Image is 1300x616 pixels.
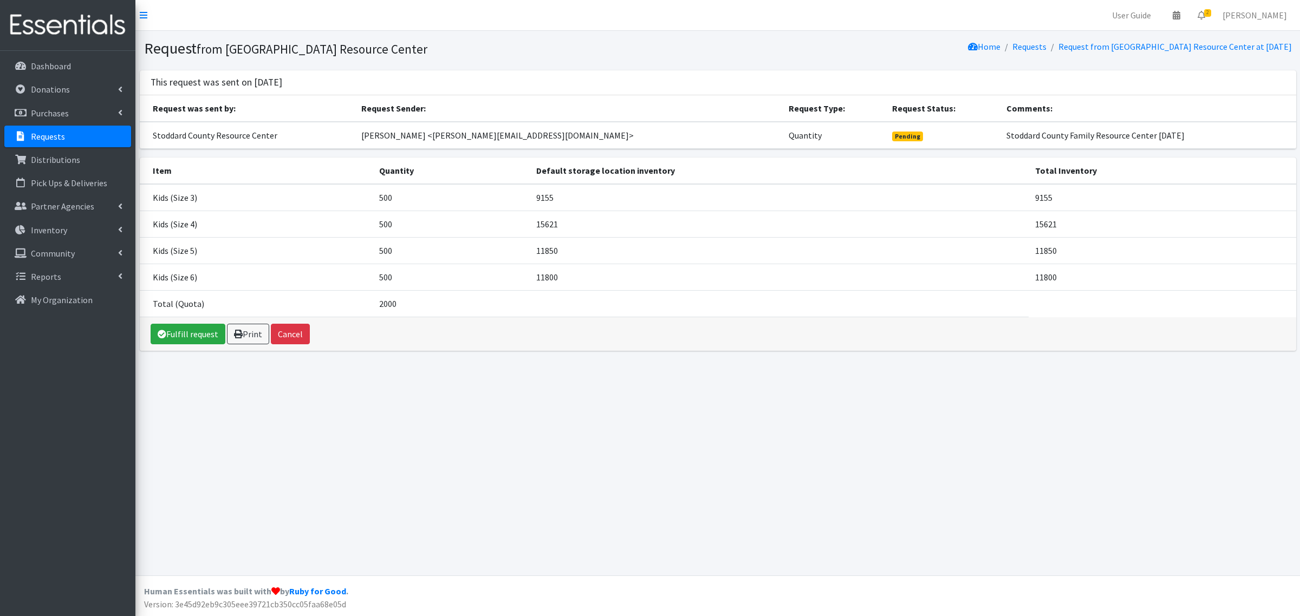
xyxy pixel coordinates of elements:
td: 11800 [530,264,1029,290]
small: from [GEOGRAPHIC_DATA] Resource Center [197,41,427,57]
p: My Organization [31,294,93,305]
td: 500 [373,237,529,264]
a: Inventory [4,219,131,241]
th: Request was sent by: [140,95,355,122]
th: Total Inventory [1029,158,1296,184]
p: Community [31,248,75,259]
p: Partner Agencies [31,201,94,212]
p: Purchases [31,108,69,119]
p: Reports [31,271,61,282]
p: Pick Ups & Deliveries [31,178,107,188]
a: Print [227,324,269,344]
a: Request from [GEOGRAPHIC_DATA] Resource Center at [DATE] [1058,41,1292,52]
a: Community [4,243,131,264]
th: Request Sender: [355,95,782,122]
a: 2 [1189,4,1214,26]
td: 11850 [530,237,1029,264]
td: 2000 [373,290,529,317]
td: Kids (Size 3) [140,184,373,211]
a: Donations [4,78,131,100]
td: Kids (Size 6) [140,264,373,290]
th: Request Status: [886,95,1000,122]
a: User Guide [1103,4,1160,26]
span: Version: 3e45d92eb9c305eee39721cb350cc05faa68e05d [144,599,346,610]
p: Distributions [31,154,80,165]
td: 11850 [1029,237,1296,264]
p: Donations [31,84,70,95]
a: My Organization [4,289,131,311]
td: Total (Quota) [140,290,373,317]
p: Inventory [31,225,67,235]
td: 9155 [1029,184,1296,211]
span: 2 [1204,9,1211,17]
td: [PERSON_NAME] <[PERSON_NAME][EMAIL_ADDRESS][DOMAIN_NAME]> [355,122,782,149]
a: Reports [4,266,131,287]
td: 500 [373,184,529,211]
a: Home [968,41,1000,52]
td: Stoddard County Resource Center [140,122,355,149]
td: 11800 [1029,264,1296,290]
th: Quantity [373,158,529,184]
a: [PERSON_NAME] [1214,4,1296,26]
th: Request Type: [782,95,886,122]
p: Dashboard [31,61,71,71]
a: Fulfill request [151,324,225,344]
img: HumanEssentials [4,7,131,43]
a: Distributions [4,149,131,171]
a: Requests [4,126,131,147]
td: 9155 [530,184,1029,211]
a: Dashboard [4,55,131,77]
td: 500 [373,211,529,237]
td: Kids (Size 5) [140,237,373,264]
td: Quantity [782,122,886,149]
h3: This request was sent on [DATE] [151,77,282,88]
td: Kids (Size 4) [140,211,373,237]
a: Ruby for Good [289,586,346,597]
td: Stoddard County Family Resource Center [DATE] [1000,122,1296,149]
p: Requests [31,131,65,142]
a: Purchases [4,102,131,124]
button: Cancel [271,324,310,344]
td: 15621 [530,211,1029,237]
a: Pick Ups & Deliveries [4,172,131,194]
span: Pending [892,132,923,141]
th: Item [140,158,373,184]
strong: Human Essentials was built with by . [144,586,348,597]
a: Partner Agencies [4,195,131,217]
a: Requests [1012,41,1046,52]
td: 500 [373,264,529,290]
th: Comments: [1000,95,1296,122]
td: 15621 [1029,211,1296,237]
h1: Request [144,39,714,58]
th: Default storage location inventory [530,158,1029,184]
